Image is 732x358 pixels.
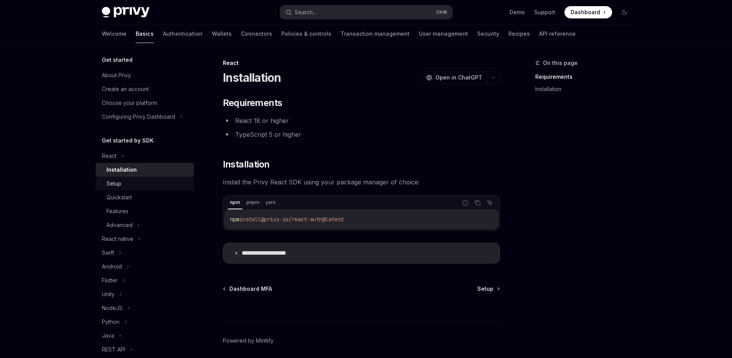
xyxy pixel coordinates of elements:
a: Quickstart [96,191,194,204]
div: Create an account [102,85,149,94]
li: TypeScript 5 or higher [223,129,500,140]
div: npm [228,198,242,207]
a: User management [419,25,468,43]
div: React [223,59,500,67]
a: About Privy [96,68,194,82]
div: Python [102,317,120,327]
div: Java [102,331,114,340]
span: Dashboard MFA [229,285,272,293]
span: @privy-io/react-auth@latest [261,216,344,223]
div: Android [102,262,122,271]
a: Powered by Mintlify [223,337,274,345]
a: Requirements [535,71,637,83]
div: yarn [263,198,278,207]
a: Dashboard MFA [224,285,272,293]
button: Copy the contents from the code block [473,198,483,208]
button: Open in ChatGPT [421,71,487,84]
span: On this page [543,58,578,68]
div: REST API [102,345,125,354]
a: Setup [477,285,499,293]
a: Authentication [163,25,203,43]
span: Dashboard [571,8,600,16]
a: Wallets [212,25,232,43]
a: Create an account [96,82,194,96]
div: NodeJS [102,303,123,313]
button: Toggle dark mode [618,6,631,18]
h5: Get started [102,55,133,65]
a: Security [477,25,499,43]
a: Recipes [508,25,530,43]
div: Advanced [106,220,133,230]
a: Dashboard [564,6,612,18]
span: Installation [223,158,270,171]
div: React [102,151,116,161]
div: Search... [295,8,316,17]
img: dark logo [102,7,149,18]
span: Setup [477,285,493,293]
a: Support [534,8,555,16]
button: Search...CtrlK [280,5,452,19]
h5: Get started by SDK [102,136,154,145]
a: Welcome [102,25,126,43]
a: Setup [96,177,194,191]
a: Features [96,204,194,218]
div: pnpm [244,198,262,207]
button: Report incorrect code [460,198,470,208]
div: Unity [102,290,115,299]
div: Installation [106,165,137,174]
div: Swift [102,248,114,257]
div: Configuring Privy Dashboard [102,112,175,121]
span: install [239,216,261,223]
a: Connectors [241,25,272,43]
div: Quickstart [106,193,132,202]
span: Open in ChatGPT [435,74,482,81]
div: Flutter [102,276,118,285]
a: Installation [96,163,194,177]
a: Choose your platform [96,96,194,110]
div: Features [106,207,128,216]
span: Ctrl K [436,9,448,15]
div: React native [102,234,133,244]
a: Installation [535,83,637,95]
a: Basics [136,25,154,43]
span: npm [230,216,239,223]
span: Install the Privy React SDK using your package manager of choice: [223,177,500,187]
span: Requirements [223,97,282,109]
div: Choose your platform [102,98,157,108]
div: About Privy [102,71,131,80]
a: API reference [539,25,576,43]
a: Demo [510,8,525,16]
li: React 18 or higher [223,115,500,126]
button: Ask AI [485,198,495,208]
a: Policies & controls [281,25,331,43]
div: Setup [106,179,121,188]
a: Transaction management [340,25,410,43]
h1: Installation [223,71,281,85]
